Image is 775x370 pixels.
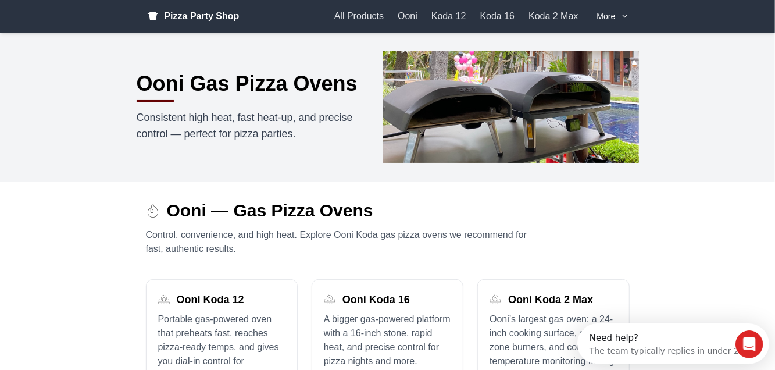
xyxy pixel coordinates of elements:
[528,9,578,23] a: Koda 2 Max
[398,9,417,23] a: Ooni
[508,291,593,308] h3: Ooni Koda 2 Max
[577,323,769,364] iframe: Intercom live chat discovery launcher
[137,109,369,142] p: Consistent high heat, fast heat-up, and precise control — perfect for pizza parties.
[137,72,358,95] h1: Ooni Gas Pizza Ovens
[597,10,630,22] button: More
[383,51,639,163] img: Ooni Koda gas ovens
[490,294,501,305] img: Gas
[334,9,384,23] a: All Products
[324,312,451,368] p: A bigger gas-powered platform with a 16-inch stone, rapid heat, and precise control for pizza nig...
[597,10,616,22] span: More
[12,19,167,31] div: The team typically replies in under 2h
[12,10,167,19] div: Need help?
[342,291,410,308] h3: Ooni Koda 16
[431,9,466,23] a: Koda 12
[324,294,335,305] img: Gas
[167,200,373,221] h1: Ooni — Gas Pizza Ovens
[158,294,170,305] img: Gas
[146,9,240,23] a: Pizza Party Shop
[165,9,240,23] span: Pizza Party Shop
[480,9,515,23] a: Koda 16
[146,228,537,256] p: Control, convenience, and high heat. Explore Ooni Koda gas pizza ovens we recommend for fast, aut...
[5,5,201,37] div: Open Intercom Messenger
[735,330,763,358] iframe: Intercom live chat
[177,291,244,308] h3: Ooni Koda 12
[146,204,160,218] img: Brand icon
